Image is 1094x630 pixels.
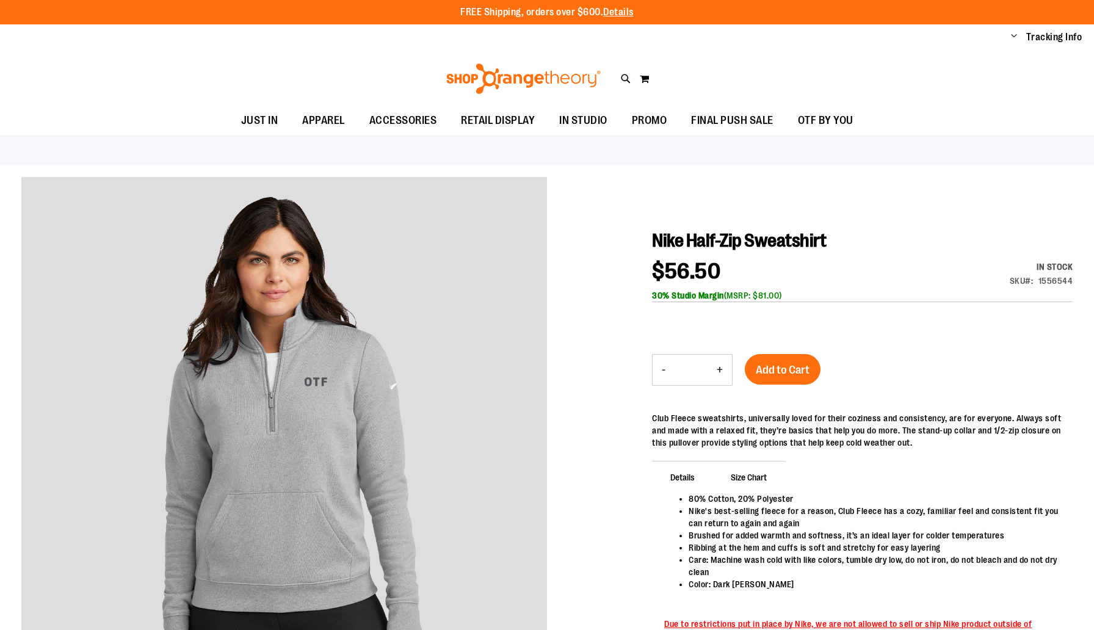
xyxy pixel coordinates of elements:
[357,107,449,135] a: ACCESSORIES
[632,107,667,134] span: PROMO
[547,107,620,135] a: IN STUDIO
[689,578,1060,590] li: Color: Dark [PERSON_NAME]
[652,291,724,300] b: 30% Studio Margin
[1011,31,1017,43] button: Account menu
[229,107,291,135] a: JUST IN
[679,107,786,135] a: FINAL PUSH SALE
[1010,276,1034,286] strong: SKU
[652,230,826,251] span: Nike Half-Zip Sweatshirt
[1010,261,1073,273] div: Availability
[1010,261,1073,273] div: In stock
[689,493,1060,505] li: 80% Cotton, 20% Polyester
[653,355,675,385] button: Decrease product quantity
[369,107,437,134] span: ACCESSORIES
[290,107,357,134] a: APPAREL
[786,107,866,135] a: OTF BY YOU
[1038,275,1073,287] div: 1556544
[461,107,535,134] span: RETAIL DISPLAY
[689,529,1060,541] li: Brushed for added warmth and softness, it’s an ideal layer for colder temperatures
[449,107,547,135] a: RETAIL DISPLAY
[603,7,634,18] a: Details
[689,554,1060,578] li: Care: Machine wash cold with like colors, tumble dry low, do not iron, do not bleach and do not d...
[1026,31,1082,44] a: Tracking Info
[620,107,679,135] a: PROMO
[756,363,810,377] span: Add to Cart
[652,461,713,493] span: Details
[712,461,785,493] span: Size Chart
[652,259,720,284] span: $56.50
[241,107,278,134] span: JUST IN
[745,354,820,385] button: Add to Cart
[460,5,634,20] p: FREE Shipping, orders over $600.
[689,541,1060,554] li: Ribbing at the hem and cuffs is soft and stretchy for easy layering
[691,107,773,134] span: FINAL PUSH SALE
[708,355,732,385] button: Increase product quantity
[652,289,1073,302] div: (MSRP: $81.00)
[675,355,708,385] input: Product quantity
[689,505,1060,529] li: Nike's best-selling fleece for a reason, Club Fleece has a cozy, familiar feel and consistent fit...
[652,412,1073,449] div: Club Fleece sweatshirts, universally loved for their coziness and consistency, are for everyone. ...
[302,107,345,134] span: APPAREL
[444,63,603,94] img: Shop Orangetheory
[798,107,853,134] span: OTF BY YOU
[559,107,607,134] span: IN STUDIO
